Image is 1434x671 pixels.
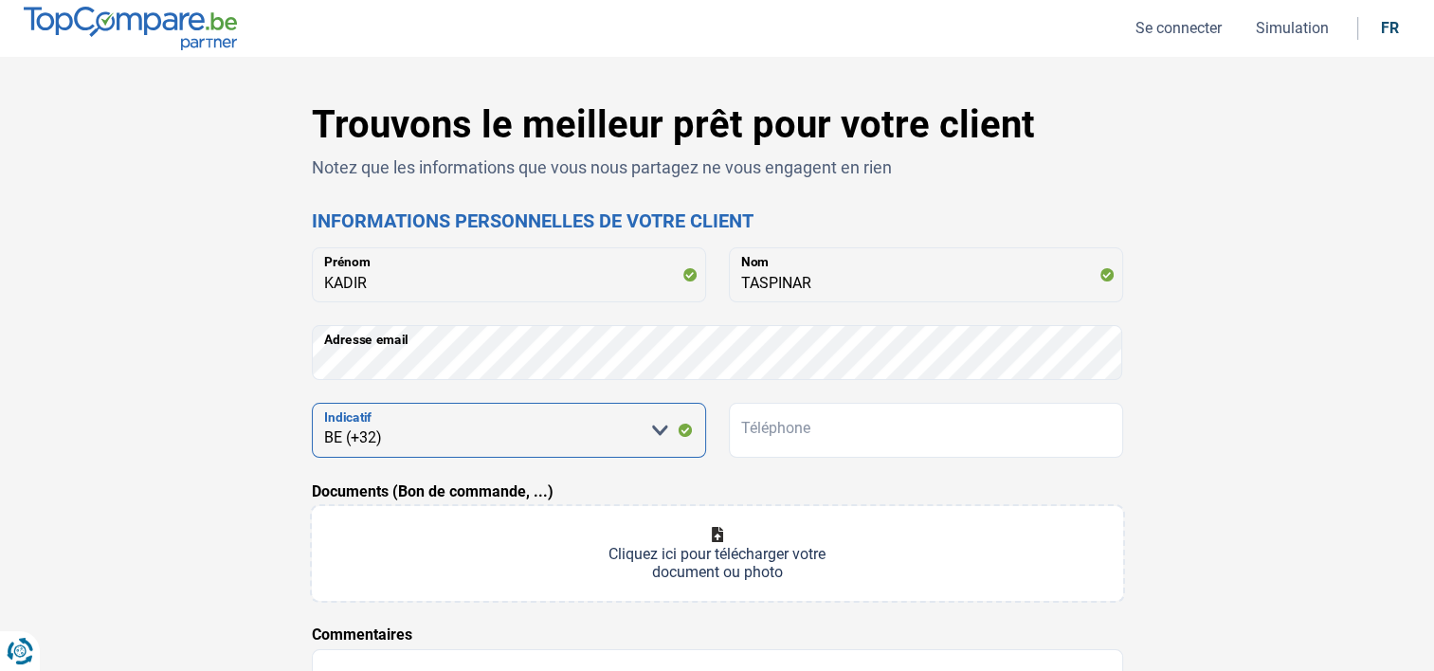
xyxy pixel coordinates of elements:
[312,481,554,503] label: Documents (Bon de commande, ...)
[729,403,1123,458] input: 401020304
[312,209,1123,232] h2: Informations personnelles de votre client
[312,155,1123,179] p: Notez que les informations que vous nous partagez ne vous engagent en rien
[312,624,412,646] label: Commentaires
[312,403,706,458] select: Indicatif
[1381,19,1399,37] div: fr
[1250,18,1334,38] button: Simulation
[1130,18,1227,38] button: Se connecter
[312,102,1123,148] h1: Trouvons le meilleur prêt pour votre client
[24,7,237,49] img: TopCompare.be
